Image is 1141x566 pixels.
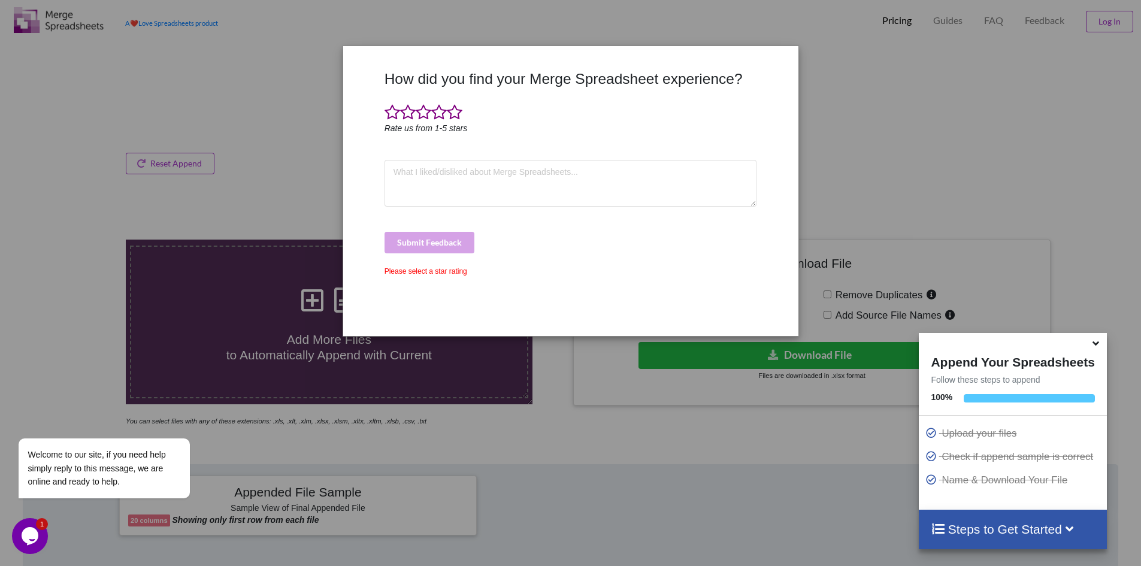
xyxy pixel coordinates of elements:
[385,266,757,277] div: Please select a star rating
[925,449,1103,464] p: Check if append sample is correct
[12,518,50,554] iframe: chat widget
[931,392,952,402] b: 100 %
[12,330,228,512] iframe: chat widget
[925,473,1103,488] p: Name & Download Your File
[931,522,1094,537] h4: Steps to Get Started
[919,352,1106,370] h4: Append Your Spreadsheets
[925,426,1103,441] p: Upload your files
[385,70,757,87] h3: How did you find your Merge Spreadsheet experience?
[919,374,1106,386] p: Follow these steps to append
[385,123,468,133] i: Rate us from 1-5 stars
